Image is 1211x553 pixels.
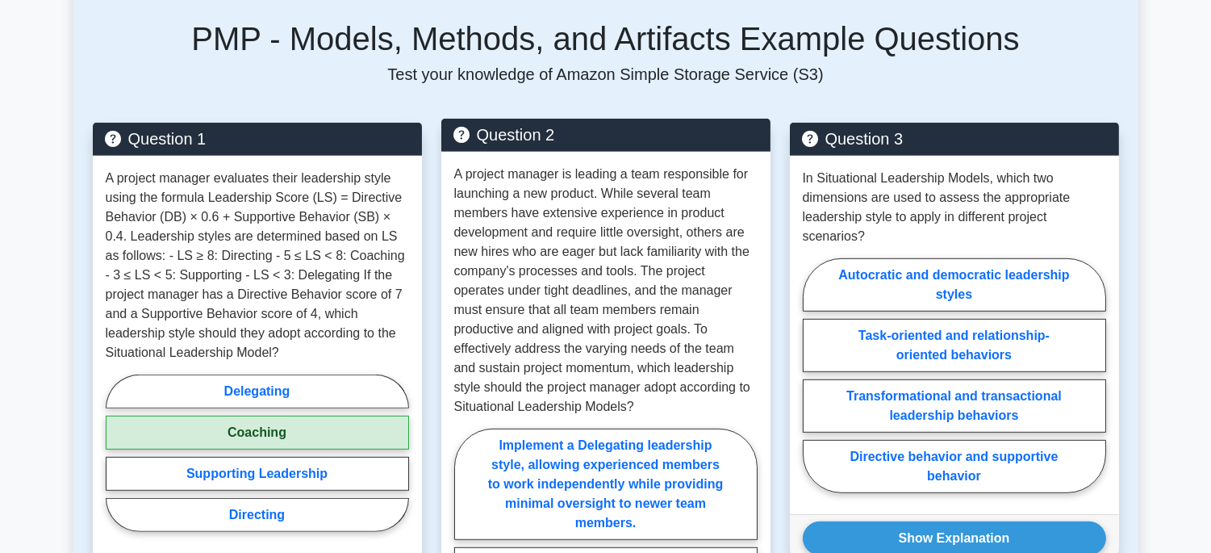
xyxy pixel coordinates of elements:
p: A project manager evaluates their leadership style using the formula Leadership Score (LS) = Dire... [106,169,409,362]
label: Supporting Leadership [106,457,409,491]
label: Coaching [106,416,409,450]
h5: Question 3 [803,129,1106,149]
p: In Situational Leadership Models, which two dimensions are used to assess the appropriate leaders... [803,169,1106,246]
h5: PMP - Models, Methods, and Artifacts Example Questions [93,19,1119,58]
label: Directive behavior and supportive behavior [803,440,1106,493]
label: Task-oriented and relationship-oriented behaviors [803,319,1106,372]
label: Directing [106,498,409,532]
h5: Question 2 [454,125,758,145]
p: A project manager is leading a team responsible for launching a new product. While several team m... [454,165,758,417]
p: Test your knowledge of Amazon Simple Storage Service (S3) [93,65,1119,84]
label: Delegating [106,375,409,408]
label: Autocratic and democratic leadership styles [803,258,1106,312]
label: Implement a Delegating leadership style, allowing experienced members to work independently while... [454,429,758,540]
h5: Question 1 [106,129,409,149]
label: Transformational and transactional leadership behaviors [803,379,1106,433]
